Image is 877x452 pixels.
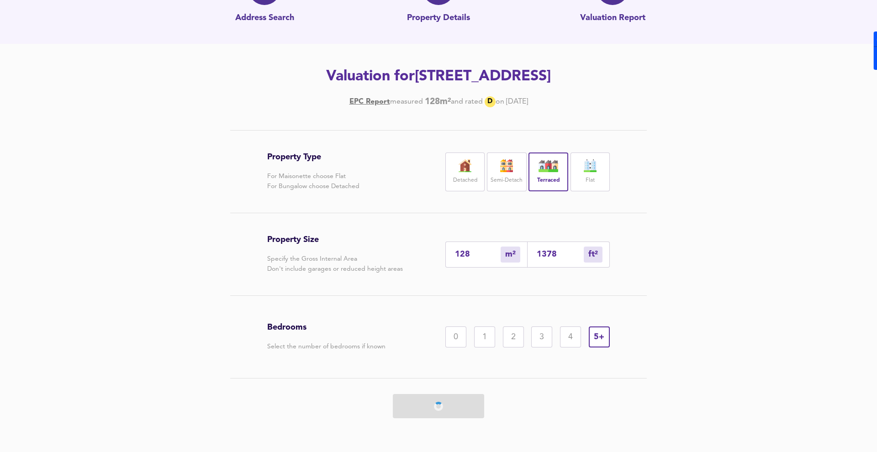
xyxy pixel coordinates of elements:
img: house-icon [454,159,476,172]
input: Enter sqm [455,250,501,259]
div: measured [390,97,423,107]
p: Specify the Gross Internal Area Don't include garages or reduced height areas [267,254,403,274]
div: [DATE] [349,96,528,107]
a: EPC Report [349,97,390,107]
div: m² [584,247,602,263]
div: Detached [445,152,485,191]
div: Flat [571,152,610,191]
h2: Valuation for [STREET_ADDRESS] [180,67,697,87]
div: on [496,97,504,107]
div: m² [501,247,520,263]
label: Semi-Detach [491,175,523,186]
label: Flat [586,175,595,186]
div: D [485,96,496,107]
p: Property Details [407,12,470,24]
label: Terraced [537,175,560,186]
img: house-icon [495,159,518,172]
div: Terraced [528,152,568,191]
input: Sqft [537,250,584,259]
div: 3 [531,326,552,347]
img: flat-icon [579,159,602,172]
h3: Property Size [267,235,403,245]
b: 128 m² [425,97,451,107]
p: For Maisonette choose Flat For Bungalow choose Detached [267,171,359,191]
p: Address Search [235,12,294,24]
div: Semi-Detach [487,152,526,191]
p: Select the number of bedrooms if known [267,342,386,352]
div: 0 [445,326,466,347]
img: house-icon [537,159,560,172]
div: and rated [451,97,483,107]
h3: Bedrooms [267,322,386,332]
div: 4 [560,326,581,347]
label: Detached [453,175,477,186]
div: 2 [503,326,524,347]
h3: Property Type [267,152,359,162]
div: 5+ [589,326,610,347]
div: 1 [474,326,495,347]
p: Valuation Report [580,12,645,24]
